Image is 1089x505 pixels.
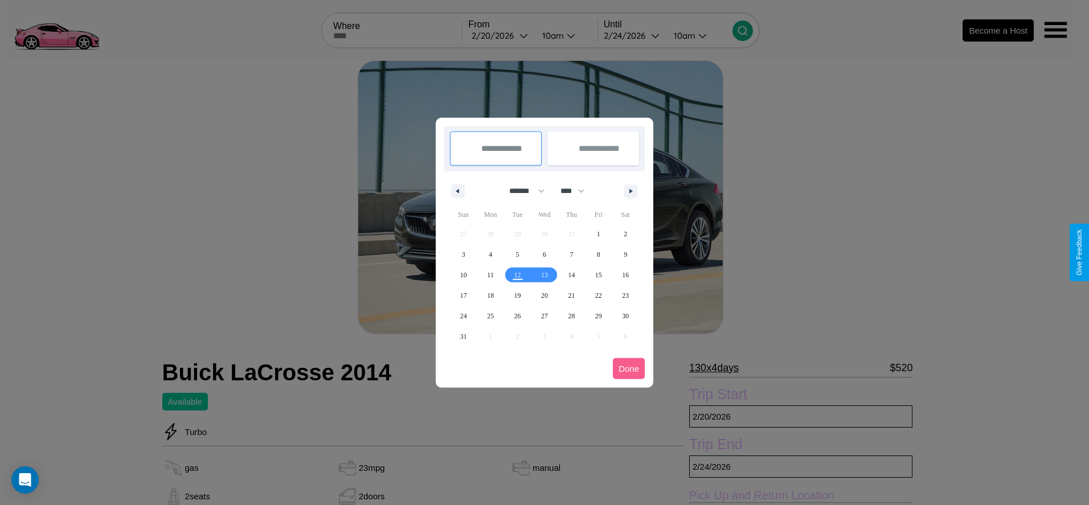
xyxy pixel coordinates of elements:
span: 14 [568,265,575,285]
span: 15 [595,265,602,285]
button: 8 [585,244,612,265]
span: 21 [568,285,575,306]
span: 1 [597,224,600,244]
span: 18 [487,285,494,306]
button: 2 [612,224,639,244]
span: 10 [460,265,467,285]
button: 30 [612,306,639,326]
span: Sun [450,206,477,224]
span: 27 [541,306,548,326]
button: Done [613,358,645,379]
button: 3 [450,244,477,265]
button: 27 [531,306,558,326]
span: 7 [570,244,573,265]
span: 23 [622,285,629,306]
button: 22 [585,285,612,306]
span: 28 [568,306,575,326]
button: 20 [531,285,558,306]
span: Mon [477,206,503,224]
span: 31 [460,326,467,347]
span: 29 [595,306,602,326]
span: 19 [514,285,521,306]
span: 26 [514,306,521,326]
button: 9 [612,244,639,265]
span: 11 [487,265,494,285]
button: 12 [504,265,531,285]
span: Wed [531,206,558,224]
span: 5 [516,244,519,265]
span: 4 [489,244,492,265]
span: 17 [460,285,467,306]
button: 25 [477,306,503,326]
span: Fri [585,206,612,224]
span: 24 [460,306,467,326]
span: Sat [612,206,639,224]
button: 4 [477,244,503,265]
span: 12 [514,265,521,285]
button: 1 [585,224,612,244]
div: Open Intercom Messenger [11,466,39,494]
span: Tue [504,206,531,224]
button: 6 [531,244,558,265]
button: 19 [504,285,531,306]
button: 13 [531,265,558,285]
span: 16 [622,265,629,285]
span: 13 [541,265,548,285]
button: 28 [558,306,585,326]
button: 14 [558,265,585,285]
button: 5 [504,244,531,265]
button: 17 [450,285,477,306]
span: Thu [558,206,585,224]
span: 8 [597,244,600,265]
span: 20 [541,285,548,306]
span: 2 [624,224,627,244]
button: 16 [612,265,639,285]
button: 18 [477,285,503,306]
span: 6 [543,244,546,265]
span: 30 [622,306,629,326]
button: 15 [585,265,612,285]
button: 7 [558,244,585,265]
button: 11 [477,265,503,285]
button: 26 [504,306,531,326]
span: 22 [595,285,602,306]
span: 3 [462,244,465,265]
button: 24 [450,306,477,326]
button: 10 [450,265,477,285]
div: Give Feedback [1075,229,1083,276]
span: 9 [624,244,627,265]
span: 25 [487,306,494,326]
button: 29 [585,306,612,326]
button: 23 [612,285,639,306]
button: 31 [450,326,477,347]
button: 21 [558,285,585,306]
